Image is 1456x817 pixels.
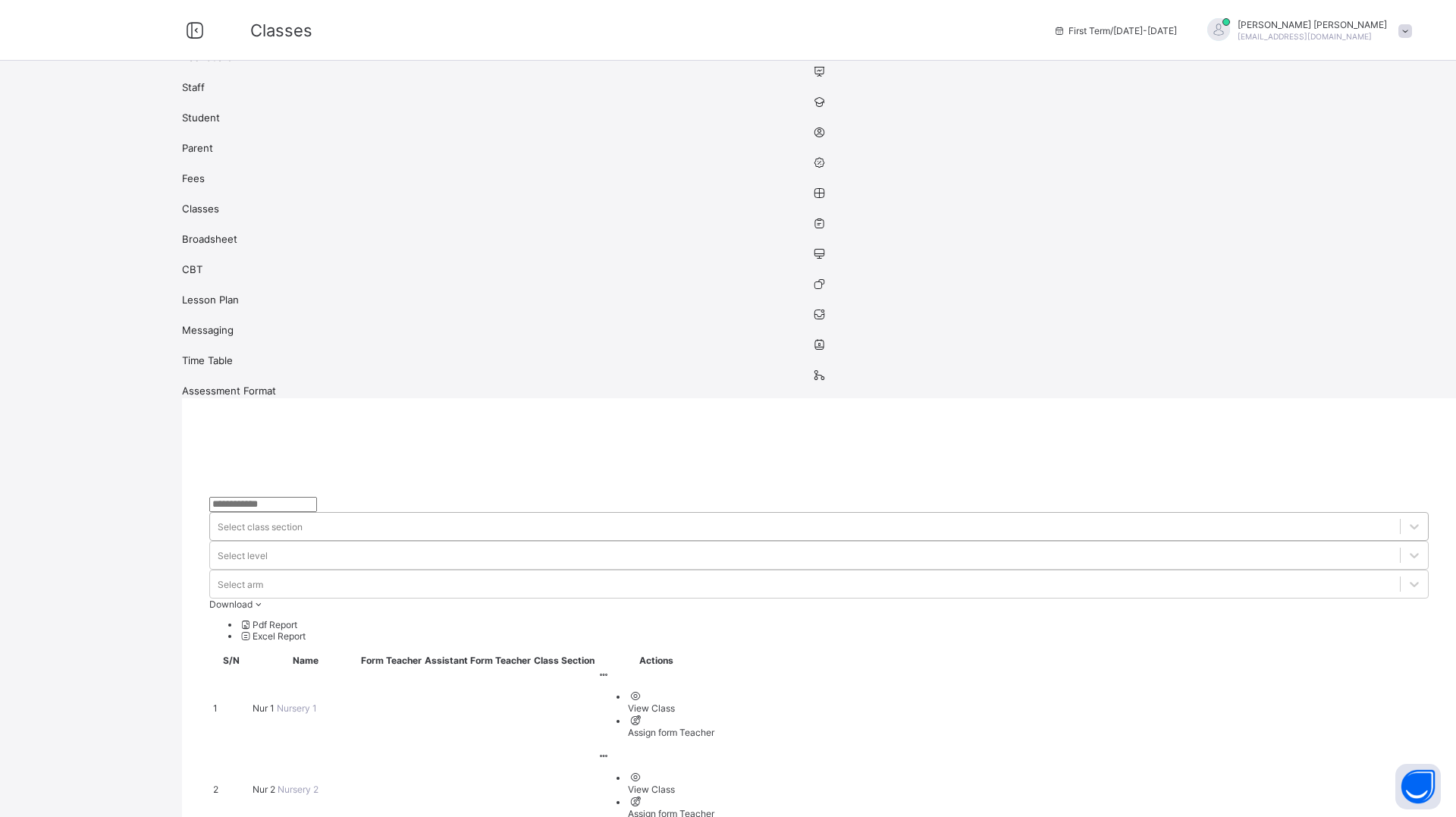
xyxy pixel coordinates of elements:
[182,354,1456,366] span: Time Table
[212,668,250,748] td: 1
[278,784,318,795] span: Nursery 2
[182,156,1456,186] a: Fees
[182,172,1456,184] span: Fees
[182,294,1456,306] span: Lesson Plan
[182,263,1456,275] span: CBT
[218,520,303,532] div: Select class section
[182,125,1456,156] a: Parent
[182,112,1456,124] span: Student
[218,578,263,589] div: Select arm
[252,654,359,667] th: Name
[182,368,1456,398] a: Assessment Format
[277,702,317,714] span: Nursery 1
[533,654,595,667] th: Class Section
[628,702,714,714] div: View Class
[182,142,1456,154] span: Parent
[424,654,532,667] th: Assistant Form Teacher
[1395,764,1441,809] button: Open asap
[1192,18,1420,43] div: ELIJAHTETTEH
[1238,32,1372,41] span: [EMAIL_ADDRESS][DOMAIN_NAME]
[182,324,1456,336] span: Messaging
[182,203,1456,215] span: Classes
[360,654,422,667] th: Form Teacher
[182,216,1456,247] a: Broadsheet
[182,247,1456,277] a: CBT
[182,277,1456,307] a: Lesson Plan
[597,654,715,667] th: Actions
[182,95,1456,125] a: Student
[253,702,277,714] span: Nur 1
[182,233,1456,245] span: Broadsheet
[1053,25,1177,36] span: session/term information
[628,784,714,795] div: View Class
[182,385,1456,397] span: Assessment Format
[218,549,268,561] div: Select level
[212,654,250,667] th: S/N
[182,186,1456,216] a: Classes
[240,619,1429,630] li: dropdown-list-item-null-0
[182,338,1456,368] a: Time Table
[182,81,1456,93] span: Staff
[182,64,1456,95] a: Staff
[628,727,714,738] div: Assign form Teacher
[253,784,278,795] span: Nur 2
[240,630,1429,642] li: dropdown-list-item-null-1
[250,20,312,40] span: Classes
[182,307,1456,338] a: Messaging
[209,599,253,610] span: Download
[1238,19,1387,30] span: [PERSON_NAME] [PERSON_NAME]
